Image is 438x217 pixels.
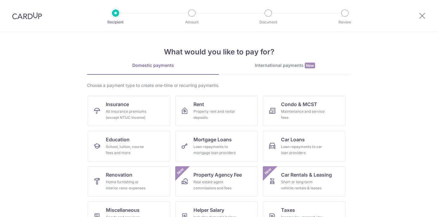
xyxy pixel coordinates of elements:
[281,108,325,121] div: Maintenance and service fees
[263,96,346,126] a: Condo & MCSTMaintenance and service fees
[176,166,186,176] span: New
[305,63,315,68] span: New
[175,131,258,161] a: Mortgage LoansLoan repayments to mortgage loan providers
[87,82,351,88] div: Choose a payment type to create one-time or recurring payments.
[87,62,219,68] div: Domestic payments
[106,108,150,121] div: All insurance premiums (except NTUC Income)
[193,171,242,178] span: Property Agency Fee
[106,144,150,156] div: School, tuition, course fees and more
[193,108,237,121] div: Property rent and rental deposits
[106,171,132,178] span: Renovation
[263,166,273,176] span: New
[106,206,140,214] span: Miscellaneous
[263,131,346,161] a: Car LoansLoan repayments to car loan providers
[193,206,224,214] span: Helper Salary
[106,179,150,191] div: Home furnishing or interior reno-expenses
[87,46,351,57] h4: What would you like to pay for?
[263,166,346,197] a: Car Rentals & LeasingShort or long‑term vehicle rentals & leasesNew
[88,96,170,126] a: InsuranceAll insurance premiums (except NTUC Income)
[281,179,325,191] div: Short or long‑term vehicle rentals & leases
[281,144,325,156] div: Loan repayments to car loan providers
[12,12,42,19] img: CardUp
[193,179,237,191] div: Real estate agent commissions and fees
[169,19,214,25] p: Amount
[246,19,291,25] p: Document
[281,171,332,178] span: Car Rentals & Leasing
[281,101,317,108] span: Condo & MCST
[175,166,258,197] a: Property Agency FeeReal estate agent commissions and feesNew
[322,19,367,25] p: Review
[106,101,129,108] span: Insurance
[219,62,351,69] div: International payments
[193,144,237,156] div: Loan repayments to mortgage loan providers
[88,131,170,161] a: EducationSchool, tuition, course fees and more
[281,136,305,143] span: Car Loans
[106,136,130,143] span: Education
[281,206,295,214] span: Taxes
[88,166,170,197] a: RenovationHome furnishing or interior reno-expenses
[193,101,204,108] span: Rent
[399,199,432,214] iframe: Opens a widget where you can find more information
[175,96,258,126] a: RentProperty rent and rental deposits
[93,19,138,25] p: Recipient
[193,136,232,143] span: Mortgage Loans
